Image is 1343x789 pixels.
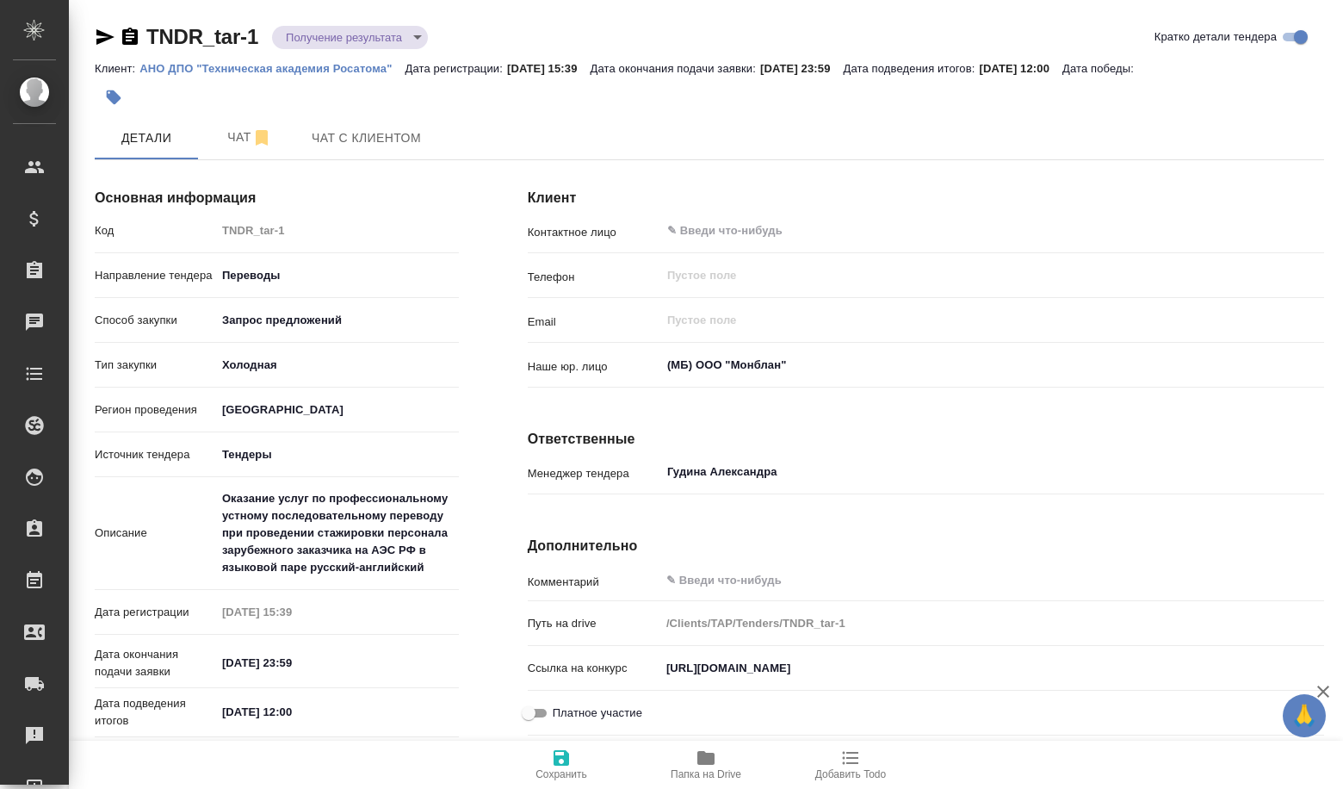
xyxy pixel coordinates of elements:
p: [DATE] 12:00 [979,62,1062,75]
span: Папка на Drive [671,768,741,780]
button: Добавить Todo [778,741,923,789]
span: Чат [208,127,291,148]
svg: Отписаться [251,127,272,148]
span: Сохранить [535,768,587,780]
p: Код [95,222,216,239]
button: Папка на Drive [634,741,778,789]
div: Переводы [216,261,459,290]
span: Чат с клиентом [312,127,421,149]
button: Добавить тэг [95,78,133,116]
p: [DATE] 15:39 [507,62,591,75]
input: ✎ Введи что-нибудь [216,699,367,724]
p: Путь на drive [528,615,660,632]
button: Скопировать ссылку [120,27,140,47]
div: [GEOGRAPHIC_DATA] [216,440,459,469]
div: Холодная [216,351,459,380]
p: Телефон [528,269,660,286]
button: Open [1315,470,1318,474]
button: Open [1315,363,1318,367]
span: 🙏 [1290,698,1319,734]
p: Менеджер тендера [528,465,660,482]
p: Направление тендера [95,267,216,284]
p: Дата подведения итогов [95,695,216,730]
span: Детали [105,127,188,149]
button: Сохранить [489,741,634,789]
p: Дата победы: [1062,62,1138,75]
input: Пустое поле [660,611,1324,636]
p: Регион проведения [95,401,216,419]
h4: Ответственные [528,429,1324,450]
textarea: Оказание услуг по профессиональному устному последовательному переводу при проведении стажировки ... [216,484,459,582]
a: TNDR_tar-1 [146,25,258,48]
h4: Клиент [528,188,1324,208]
p: Контактное лицо [528,224,660,241]
input: Пустое поле [665,310,1284,331]
input: ✎ Введи что-нибудь [216,650,367,675]
p: Тип закупки [95,357,216,374]
p: Клиент: [95,62,139,75]
div: Запрос предложений [216,306,459,335]
span: Платное участие [553,705,642,722]
button: Скопировать ссылку для ЯМессенджера [95,27,115,47]
button: 🙏 [1283,694,1326,737]
h4: Дополнительно [528,536,1324,556]
p: Ссылка на конкурс [528,660,660,677]
span: Добавить Todo [815,768,886,780]
button: Open [1315,229,1318,233]
button: Получение результата [281,30,407,45]
p: [DATE] 23:59 [760,62,844,75]
p: Дата окончания подачи заявки [95,646,216,680]
input: Пустое поле [216,600,367,624]
p: Наше юр. лицо [528,358,660,376]
p: Дата окончания подачи заявки: [591,62,760,75]
p: Источник тендера [95,446,216,463]
input: Пустое поле [665,265,1284,286]
p: Дата подведения итогов: [844,62,980,75]
input: Пустое поле [216,218,459,243]
p: Email [528,314,660,331]
div: Получение результата [272,26,428,49]
h4: Основная информация [95,188,459,208]
p: Дата регистрации [95,604,216,621]
p: Способ закупки [95,312,216,329]
input: ✎ Введи что-нибудь [660,655,1324,680]
span: Кратко детали тендера [1154,28,1277,46]
div: [GEOGRAPHIC_DATA] [216,395,459,425]
p: Описание [95,525,216,542]
p: Комментарий [528,574,660,591]
p: Дата регистрации: [405,62,507,75]
a: АНО ДПО "Техническая академия Росатома" [139,60,405,75]
p: АНО ДПО "Техническая академия Росатома" [139,62,405,75]
input: ✎ Введи что-нибудь [665,221,1261,241]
